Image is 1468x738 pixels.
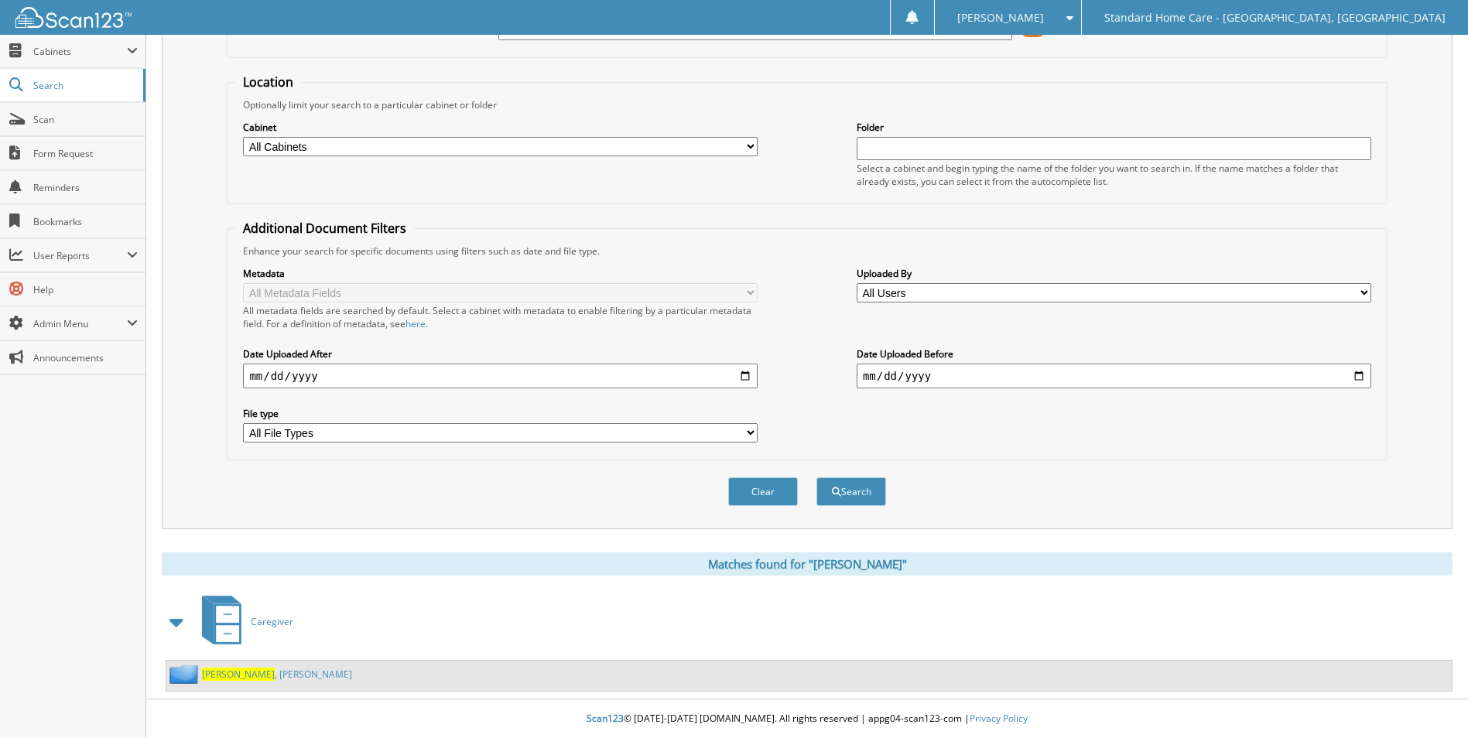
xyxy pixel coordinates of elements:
label: Uploaded By [857,267,1371,280]
span: [PERSON_NAME] [202,668,275,681]
div: © [DATE]-[DATE] [DOMAIN_NAME]. All rights reserved | appg04-scan123-com | [146,700,1468,738]
span: Help [33,283,138,296]
a: Caregiver [193,591,293,652]
span: Form Request [33,147,138,160]
span: Reminders [33,181,138,194]
div: Optionally limit your search to a particular cabinet or folder [235,98,1378,111]
label: Metadata [243,267,758,280]
legend: Location [235,73,301,91]
a: [PERSON_NAME], [PERSON_NAME] [202,668,352,681]
label: Date Uploaded After [243,347,758,360]
img: scan123-logo-white.svg [15,7,132,28]
span: Cabinets [33,45,127,58]
span: Standard Home Care - [GEOGRAPHIC_DATA], [GEOGRAPHIC_DATA] [1104,13,1446,22]
input: end [857,364,1371,388]
input: start [243,364,758,388]
label: Folder [857,121,1371,134]
label: File type [243,407,758,420]
span: Scan [33,113,138,126]
img: folder2.png [169,665,202,684]
div: Matches found for "[PERSON_NAME]" [162,552,1453,576]
div: Enhance your search for specific documents using filters such as date and file type. [235,244,1378,258]
iframe: Chat Widget [1391,664,1468,738]
button: Search [816,477,886,506]
div: Select a cabinet and begin typing the name of the folder you want to search in. If the name match... [857,162,1371,188]
label: Date Uploaded Before [857,347,1371,360]
button: Clear [728,477,798,506]
span: Scan123 [587,712,624,725]
span: Bookmarks [33,215,138,228]
span: User Reports [33,249,127,262]
span: Search [33,79,135,92]
span: [PERSON_NAME] [957,13,1044,22]
label: Cabinet [243,121,758,134]
span: Caregiver [251,615,293,628]
span: Announcements [33,351,138,364]
div: All metadata fields are searched by default. Select a cabinet with metadata to enable filtering b... [243,304,758,330]
legend: Additional Document Filters [235,220,414,237]
span: Admin Menu [33,317,127,330]
a: here [405,317,426,330]
a: Privacy Policy [970,712,1028,725]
